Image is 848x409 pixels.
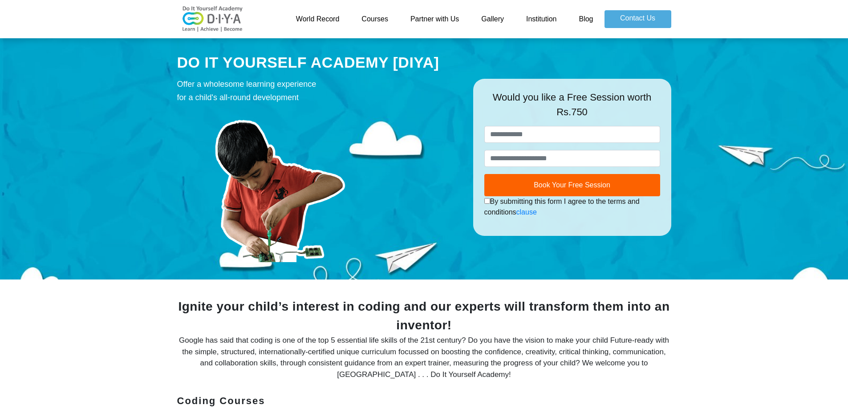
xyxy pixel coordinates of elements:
[484,196,660,218] div: By submitting this form I agree to the terms and conditions
[177,77,460,104] div: Offer a wholesome learning experience for a child's all-round development
[534,181,610,189] span: Book Your Free Session
[516,208,537,216] a: clause
[177,6,248,32] img: logo-v2.png
[177,52,460,73] div: DO IT YOURSELF ACADEMY [DIYA]
[484,174,660,196] button: Book Your Free Session
[605,10,671,28] a: Contact Us
[568,10,604,28] a: Blog
[285,10,351,28] a: World Record
[177,297,671,335] div: Ignite your child’s interest in coding and our experts will transform them into an inventor!
[177,335,671,380] div: Google has said that coding is one of the top 5 essential life skills of the 21st century? Do you...
[470,10,515,28] a: Gallery
[177,109,382,262] img: course-prod.png
[515,10,568,28] a: Institution
[484,90,660,126] div: Would you like a Free Session worth Rs.750
[399,10,470,28] a: Partner with Us
[350,10,399,28] a: Courses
